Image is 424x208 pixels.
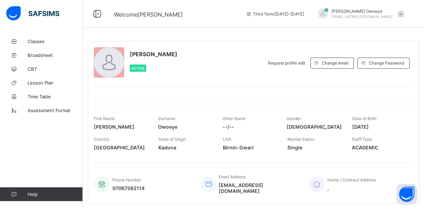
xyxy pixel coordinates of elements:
[219,174,246,179] span: Email Address
[352,124,406,130] span: [DATE]
[322,60,348,66] span: Change email
[327,185,376,191] span: ,
[223,145,277,150] span: Birnin-Gwari
[130,51,177,58] span: [PERSON_NAME]
[311,8,407,20] div: EmmanuelOwoeye
[332,9,393,14] span: [PERSON_NAME] Owoeye
[6,6,59,21] img: safsims
[112,177,141,182] span: Phone Number
[28,39,83,44] span: Classes
[223,124,276,130] span: --/--
[158,124,212,130] span: Owoeye
[246,11,304,17] span: session/term information
[28,66,83,72] span: CBT
[94,116,115,121] span: First Name
[28,80,83,86] span: Lesson Plan
[352,145,406,150] span: ACADEMIC
[158,137,186,142] span: State of Origin
[94,137,109,142] span: Country
[28,52,83,58] span: Broadsheet
[223,137,231,142] span: LGA
[369,60,404,66] span: Change Password
[94,124,148,130] span: [PERSON_NAME]
[28,94,83,99] span: Time Table
[131,66,145,70] span: Active
[287,145,342,150] span: Single
[219,182,298,194] span: [EMAIL_ADDRESS][DOMAIN_NAME]
[352,116,376,121] span: Date of Birth
[112,185,145,191] span: 07067562114
[287,124,342,130] span: [DEMOGRAPHIC_DATA]
[396,184,417,205] button: Open asap
[268,60,305,66] span: Request profile edit
[28,191,82,197] span: Help
[332,14,393,19] span: [EMAIL_ADDRESS][DOMAIN_NAME]
[158,145,213,150] span: Kaduna
[114,11,183,18] span: Welcome [PERSON_NAME]
[28,108,83,113] span: Assessment Format
[158,116,175,121] span: Surname
[223,116,246,121] span: Other Name
[352,137,372,142] span: Staff Type
[287,137,314,142] span: Marital Status
[287,116,301,121] span: Gender
[327,177,376,182] span: Home / Contract Address
[94,145,148,150] span: [GEOGRAPHIC_DATA]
